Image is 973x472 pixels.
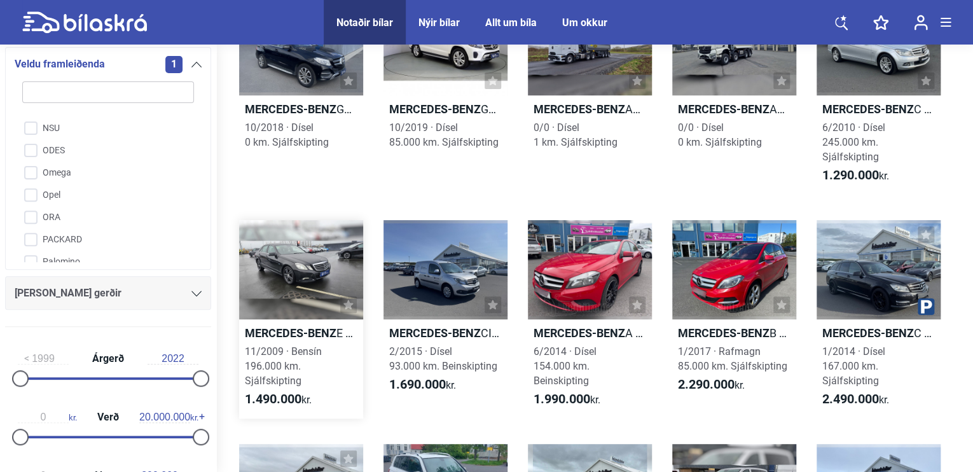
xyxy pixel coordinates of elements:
[528,102,652,116] h2: ACTROS
[239,102,363,116] h2: GLE 350 D 4MATIC
[678,121,762,148] span: 0/0 · Dísel 0 km. Sjálfskipting
[15,284,121,302] span: [PERSON_NAME] gerðir
[389,377,456,392] span: kr.
[822,326,914,340] b: Mercedes-Benz
[534,392,600,407] span: kr.
[389,345,497,372] span: 2/2015 · Dísel 93.000 km. Beinskipting
[383,220,507,419] a: Mercedes-BenzCITAN2/2015 · Dísel93.000 km. Beinskipting1.690.000kr.
[534,345,597,387] span: 6/2014 · Dísel 154.000 km. Beinskipting
[389,102,481,116] b: Mercedes-Benz
[672,326,796,340] h2: B 250 E
[672,102,796,116] h2: AROCS 4051
[239,326,363,340] h2: E 200 CGI
[678,377,735,392] b: 2.290.000
[822,102,914,116] b: Mercedes-Benz
[245,326,336,340] b: Mercedes-Benz
[534,391,590,406] b: 1.990.000
[822,167,879,183] b: 1.290.000
[528,220,652,419] a: Mercedes-BenzA 200 CDI6/2014 · Dísel154.000 km. Beinskipting1.990.000kr.
[389,377,446,392] b: 1.690.000
[245,392,312,407] span: kr.
[562,17,607,29] a: Um okkur
[678,377,745,392] span: kr.
[822,168,889,183] span: kr.
[678,102,769,116] b: Mercedes-Benz
[822,391,879,406] b: 2.490.000
[383,102,507,116] h2: GLS 350 D 4MATIC
[336,17,393,29] a: Notaðir bílar
[817,220,941,419] a: Mercedes-BenzC 220 CDI1/2014 · Dísel167.000 km. Sjálfskipting2.490.000kr.
[534,326,625,340] b: Mercedes-Benz
[822,345,885,387] span: 1/2014 · Dísel 167.000 km. Sjálfskipting
[89,354,127,364] span: Árgerð
[94,412,122,422] span: Verð
[914,15,928,31] img: user-login.svg
[383,326,507,340] h2: CITAN
[678,326,769,340] b: Mercedes-Benz
[822,392,889,407] span: kr.
[245,391,301,406] b: 1.490.000
[817,326,941,340] h2: C 220 CDI
[18,412,77,423] span: kr.
[165,56,183,73] span: 1
[534,121,618,148] span: 0/0 · Dísel 1 km. Sjálfskipting
[528,326,652,340] h2: A 200 CDI
[822,121,885,163] span: 6/2010 · Dísel 245.000 km. Sjálfskipting
[678,345,787,372] span: 1/2017 · Rafmagn 85.000 km. Sjálfskipting
[485,17,537,29] a: Allt um bíla
[239,220,363,419] a: Mercedes-BenzE 200 CGI11/2009 · Bensín196.000 km. Sjálfskipting1.490.000kr.
[139,412,198,423] span: kr.
[245,102,336,116] b: Mercedes-Benz
[245,345,322,387] span: 11/2009 · Bensín 196.000 km. Sjálfskipting
[418,17,460,29] a: Nýir bílar
[245,121,329,148] span: 10/2018 · Dísel 0 km. Sjálfskipting
[389,121,499,148] span: 10/2019 · Dísel 85.000 km. Sjálfskipting
[918,298,934,315] img: parking.png
[15,55,105,73] span: Veldu framleiðenda
[534,102,625,116] b: Mercedes-Benz
[389,326,481,340] b: Mercedes-Benz
[672,220,796,419] a: Mercedes-BenzB 250 E1/2017 · Rafmagn85.000 km. Sjálfskipting2.290.000kr.
[817,102,941,116] h2: C 200 CDI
